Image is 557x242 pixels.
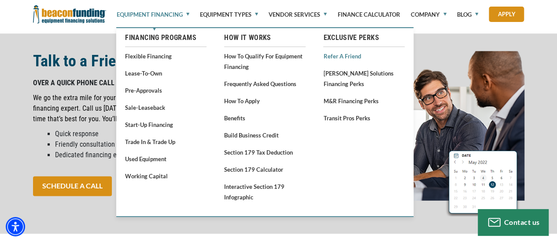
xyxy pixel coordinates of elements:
a: Benefits [224,112,306,123]
a: Build Business Credit [224,130,306,141]
li: Friendly consultation [55,139,273,150]
li: Dedicated financing expertise [55,150,273,160]
a: Used Equipment [125,153,207,164]
a: Start-Up Financing [125,119,207,130]
button: Contact us [478,209,548,235]
a: Section 179 Tax Deduction [224,147,306,158]
a: Frequently Asked Questions [224,78,306,89]
a: Sale-Leaseback [125,102,207,113]
a: Interactive Section 179 Infographic [224,181,306,202]
p: We go the extra mile for your business. Get upfront answers from a Beacon Funding financing exper... [33,93,273,124]
a: Flexible Financing [125,51,207,61]
a: Pre-approvals [125,85,207,96]
a: How It Works [224,33,306,43]
a: How to Apply [224,95,306,106]
a: Refer a Friend [323,51,405,61]
a: Transit Pros Perks [323,112,405,123]
strong: OVER A QUICK PHONE CALL [33,79,114,87]
a: SCHEDULE A CALL [33,176,112,196]
a: How to Qualify for Equipment Financing [224,51,306,72]
a: Working Capital [125,170,207,181]
h2: Talk to a Friendly Financing Expert [33,51,273,71]
a: [PERSON_NAME] Solutions Financing Perks [323,68,405,89]
a: Apply [489,7,524,22]
span: Contact us [504,218,540,226]
a: M&R Financing Perks [323,95,405,106]
a: Section 179 Calculator [224,164,306,175]
a: Trade In & Trade Up [125,136,207,147]
a: Financing Programs [125,33,207,43]
div: Accessibility Menu [6,217,25,236]
a: Lease-To-Own [125,68,207,79]
li: Quick response [55,129,273,139]
a: Exclusive Perks [323,33,405,43]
